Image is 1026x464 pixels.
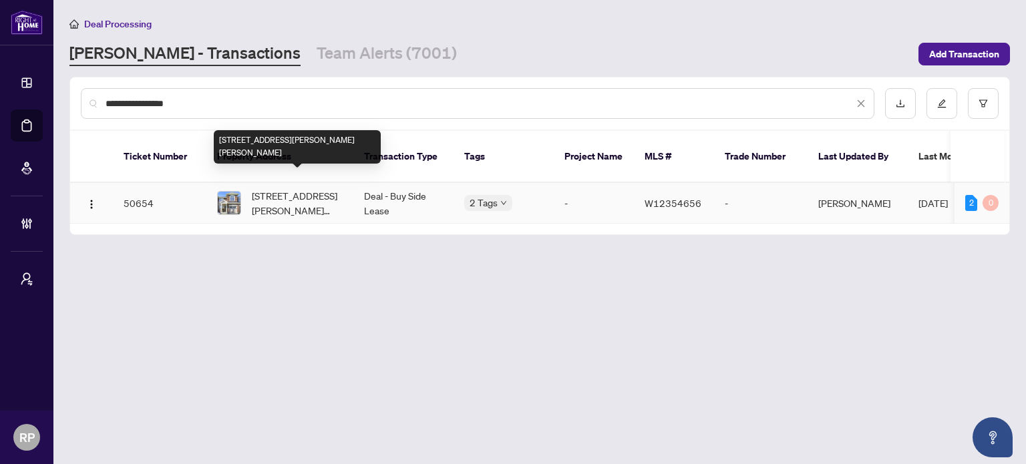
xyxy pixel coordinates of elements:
div: 0 [983,195,999,211]
div: [STREET_ADDRESS][PERSON_NAME][PERSON_NAME] [214,130,381,164]
span: down [500,200,507,206]
span: 2 Tags [470,195,498,210]
span: Deal Processing [84,18,152,30]
span: Add Transaction [929,43,999,65]
button: download [885,88,916,119]
img: Logo [86,199,97,210]
img: thumbnail-img [218,192,240,214]
div: 2 [965,195,977,211]
button: filter [968,88,999,119]
td: 50654 [113,183,206,224]
span: W12354656 [645,197,701,209]
button: Open asap [973,417,1013,457]
span: home [69,19,79,29]
td: [PERSON_NAME] [808,183,908,224]
th: Last Updated By [808,131,908,183]
td: - [554,183,634,224]
th: Trade Number [714,131,808,183]
th: Property Address [206,131,353,183]
th: MLS # [634,131,714,183]
span: edit [937,99,947,108]
th: Tags [454,131,554,183]
td: - [714,183,808,224]
span: user-switch [20,272,33,286]
span: filter [979,99,988,108]
span: [DATE] [918,197,948,209]
img: logo [11,10,43,35]
th: Transaction Type [353,131,454,183]
span: Last Modified Date [918,149,1000,164]
button: Logo [81,192,102,214]
button: Add Transaction [918,43,1010,65]
span: close [856,99,866,108]
button: edit [926,88,957,119]
th: Project Name [554,131,634,183]
span: RP [19,428,35,447]
span: [STREET_ADDRESS][PERSON_NAME][PERSON_NAME] [252,188,343,218]
th: Ticket Number [113,131,206,183]
td: Deal - Buy Side Lease [353,183,454,224]
a: [PERSON_NAME] - Transactions [69,42,301,66]
span: download [896,99,905,108]
a: Team Alerts (7001) [317,42,457,66]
